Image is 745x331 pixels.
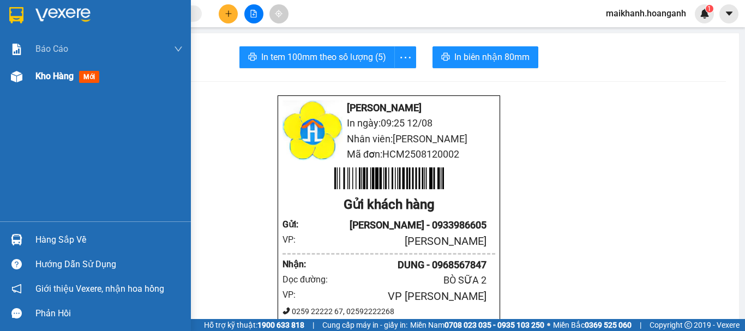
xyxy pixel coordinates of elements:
span: Giới thiệu Vexere, nhận hoa hồng [35,282,164,296]
li: In ngày: 09:25 12/08 [283,116,495,131]
span: file-add [250,10,257,17]
div: Nhận : [283,257,309,271]
span: caret-down [724,9,734,19]
span: phone [283,307,290,315]
span: Gửi: [9,9,26,21]
div: VP: [283,288,309,302]
li: Mã đơn: HCM2508120002 [283,147,495,162]
span: plus [225,10,232,17]
sup: 1 [706,5,713,13]
button: plus [219,4,238,23]
img: solution-icon [11,44,22,55]
span: | [640,319,641,331]
div: Dọc đường: [283,273,336,286]
strong: 0369 525 060 [585,321,632,329]
div: VP: [283,233,309,246]
div: [PERSON_NAME] - 0933986605 [309,218,486,233]
div: [PERSON_NAME] [309,233,486,250]
div: Phản hồi [35,305,183,322]
span: Cung cấp máy in - giấy in: [322,319,407,331]
button: file-add [244,4,263,23]
span: more [395,51,416,64]
div: Gửi : [283,218,309,231]
div: VP [PERSON_NAME] [309,288,486,305]
img: warehouse-icon [11,71,22,82]
span: DĐ: [104,70,120,81]
div: BÒ SỮA 2 [336,273,486,288]
span: BÒ SỮA 2 [104,64,181,102]
button: printerIn biên nhận 80mm [432,46,538,68]
span: notification [11,284,22,294]
span: Miền Nam [410,319,544,331]
span: message [11,308,22,318]
img: logo.jpg [283,100,343,160]
div: 0259 22222 67, 02592222268 [283,305,495,317]
strong: 1900 633 818 [257,321,304,329]
div: Hướng dẫn sử dụng [35,256,183,273]
button: printerIn tem 100mm theo số lượng (5) [239,46,395,68]
span: maikhanh.hoanganh [597,7,695,20]
span: Miền Bắc [553,319,632,331]
span: question-circle [11,259,22,269]
div: Gửi khách hàng [283,195,495,215]
button: caret-down [719,4,738,23]
span: Báo cáo [35,42,68,56]
span: printer [248,52,257,63]
span: aim [275,10,283,17]
div: 0968567847 [104,49,192,64]
span: printer [441,52,450,63]
div: Hàng sắp về [35,232,183,248]
span: Nhận: [104,10,130,22]
span: Kho hàng [35,71,74,81]
button: aim [269,4,289,23]
div: DUNG [104,35,192,49]
li: [PERSON_NAME] [283,100,495,116]
strong: 0708 023 035 - 0935 103 250 [444,321,544,329]
button: more [394,46,416,68]
span: ⚪️ [547,323,550,327]
div: VP [PERSON_NAME] [104,9,192,35]
span: In biên nhận 80mm [454,50,530,64]
img: icon-new-feature [700,9,710,19]
img: warehouse-icon [11,234,22,245]
div: 0933986605 [9,47,97,62]
div: DUNG - 0968567847 [309,257,486,273]
span: | [313,319,314,331]
img: logo-vxr [9,7,23,23]
div: [PERSON_NAME] [9,34,97,47]
span: down [174,45,183,53]
li: Nhân viên: [PERSON_NAME] [283,131,495,147]
span: mới [79,71,99,83]
span: 1 [707,5,711,13]
div: [PERSON_NAME] [9,9,97,34]
span: In tem 100mm theo số lượng (5) [261,50,386,64]
span: Hỗ trợ kỹ thuật: [204,319,304,331]
span: copyright [684,321,692,329]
